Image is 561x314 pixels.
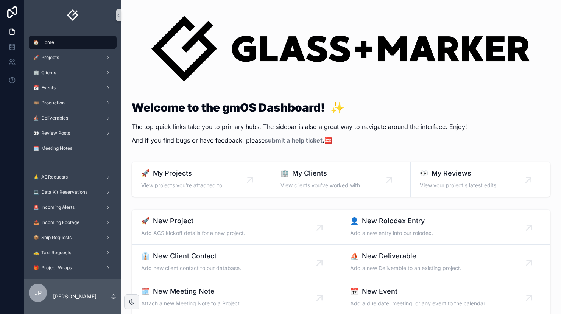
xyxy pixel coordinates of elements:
[280,168,401,179] span: 🏢 My Clients
[132,122,550,131] p: The top quick links take you to primary hubs. The sidebar is also a great way to navigate around ...
[132,102,550,113] h1: Welcome to the gmOS Dashboard! ✨
[132,245,341,280] a: 👔 New Client ContactAdd new client contact to our database.
[33,130,70,136] span: 👀 Review Posts
[350,251,461,261] span: ⛵️ New Deliverable
[350,216,433,226] span: 👤 New Rolodex Entry
[141,300,241,307] span: Attach a new Meeting Note to a Project.
[141,168,262,179] span: 🚀 My Projects
[33,265,72,271] span: 🎁 Project Wraps
[265,137,323,144] a: submit a help ticket
[29,261,117,275] a: 🎁 Project Wraps
[29,36,117,49] a: 🏠️ Home
[33,100,65,106] span: 🎞️ Production
[53,293,97,300] p: [PERSON_NAME]
[132,162,271,197] a: 🚀 My ProjectsView projects you're attached to.
[280,182,401,189] span: View clients you've worked with.
[29,185,117,199] a: 💻 Data Kit Reservations
[411,162,550,197] a: 👀 My ReviewsView your project's latest edits.
[33,70,56,76] span: 🏢 Clients
[29,51,117,64] a: 🚀 Projects
[141,251,241,261] span: 👔 New Client Contact
[350,229,433,237] span: Add a new entry into our rolodex.
[265,137,324,144] strong: .
[29,66,117,79] a: 🏢 Clients
[29,141,117,155] a: 🗓 Meeting Notes
[34,288,42,297] span: JP
[141,264,241,272] span: Add new client contact to our database.
[33,250,71,256] span: 🚕 Taxi Requests
[350,300,486,307] span: Add a due date, meeting, or any event to the calendar.
[33,219,79,225] span: 📥 Incoming Footage
[33,115,68,121] span: ⛵️ Deliverables
[29,170,117,184] a: 🙏 AE Requests
[33,39,54,45] span: 🏠️ Home
[33,145,72,151] span: 🗓 Meeting Notes
[271,162,411,197] a: 🏢 My ClientsView clients you've worked with.
[141,286,241,297] span: 🗓️ New Meeting Note
[141,182,262,189] span: View projects you're attached to.
[420,168,541,179] span: 👀 My Reviews
[141,216,245,226] span: 🚀 New Project
[29,246,117,260] a: 🚕 Taxi Requests
[132,9,550,88] img: Glass & Marker
[420,182,541,189] span: View your project's latest edits.
[341,210,550,245] a: 👤 New Rolodex EntryAdd a new entry into our rolodex.
[350,286,486,297] span: 📅 New Event
[29,96,117,110] a: 🎞️ Production
[67,9,79,21] img: App logo
[33,54,59,61] span: 🚀 Projects
[33,174,68,180] span: 🙏 AE Requests
[350,264,461,272] span: Add a new Deliverable to an existing project.
[24,30,121,279] div: scrollable content
[341,245,550,280] a: ⛵️ New DeliverableAdd a new Deliverable to an existing project.
[132,136,550,145] p: And if you find bugs or have feedback, please 🆘
[29,231,117,244] a: 📦 Ship Requests
[29,111,117,125] a: ⛵️ Deliverables
[33,189,87,195] span: 💻 Data Kit Reservations
[141,229,245,237] span: Add ACS kickoff details for a new project.
[29,81,117,95] a: 📅 Events
[33,235,72,241] span: 📦 Ship Requests
[33,85,56,91] span: 📅 Events
[29,216,117,229] a: 📥 Incoming Footage
[132,210,341,245] a: 🚀 New ProjectAdd ACS kickoff details for a new project.
[29,126,117,140] a: 👀 Review Posts
[33,204,75,210] span: 🚨 Incoming Alerts
[29,201,117,214] a: 🚨 Incoming Alerts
